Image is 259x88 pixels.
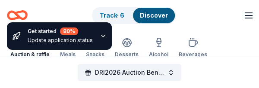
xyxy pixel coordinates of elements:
[60,27,78,35] div: 80 %
[100,12,124,19] a: Track· 6
[78,64,181,81] button: DRI2026 Auction Benefit Cocktail Reception
[140,12,168,19] a: Discover
[92,7,176,24] button: Track· 6Discover
[95,67,164,78] span: DRI2026 Auction Benefit Cocktail Reception
[28,27,93,35] div: Get started
[7,5,28,25] a: Home
[28,37,93,44] div: Update application status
